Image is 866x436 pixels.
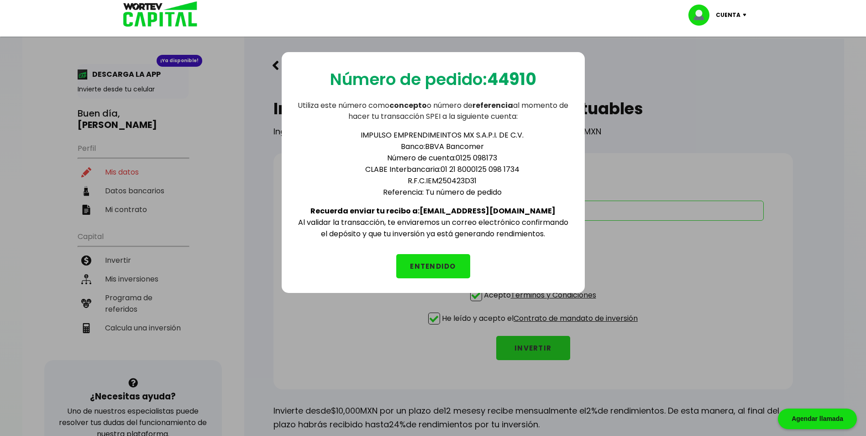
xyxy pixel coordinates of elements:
[396,254,470,278] button: ENTENDIDO
[778,409,857,429] div: Agendar llamada
[716,8,740,22] p: Cuenta
[487,68,536,91] b: 44910
[296,122,570,239] div: Al validar la transacción, te enviaremos un correo electrónico confirmando el depósito y que tu i...
[315,186,570,198] li: Referencia: Tu número de pedido
[330,67,536,92] p: Número de pedido:
[472,100,513,111] b: referencia
[315,175,570,186] li: R.F.C. IEM250423D31
[315,164,570,175] li: CLABE Interbancaria: 01 21 8000125 098 1734
[296,100,570,122] p: Utiliza este número como o número de al momento de hacer tu transacción SPEI a la siguiente cuenta:
[315,141,570,152] li: Banco: BBVA Bancomer
[315,129,570,141] li: IMPULSO EMPRENDIMEINTOS MX S.A.P.I. DE C.V.
[688,5,716,26] img: profile-image
[389,100,427,111] b: concepto
[315,152,570,164] li: Número de cuenta: 0125 098173
[740,14,753,16] img: icon-down
[310,206,556,216] b: Recuerda enviar tu recibo a: [EMAIL_ADDRESS][DOMAIN_NAME]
